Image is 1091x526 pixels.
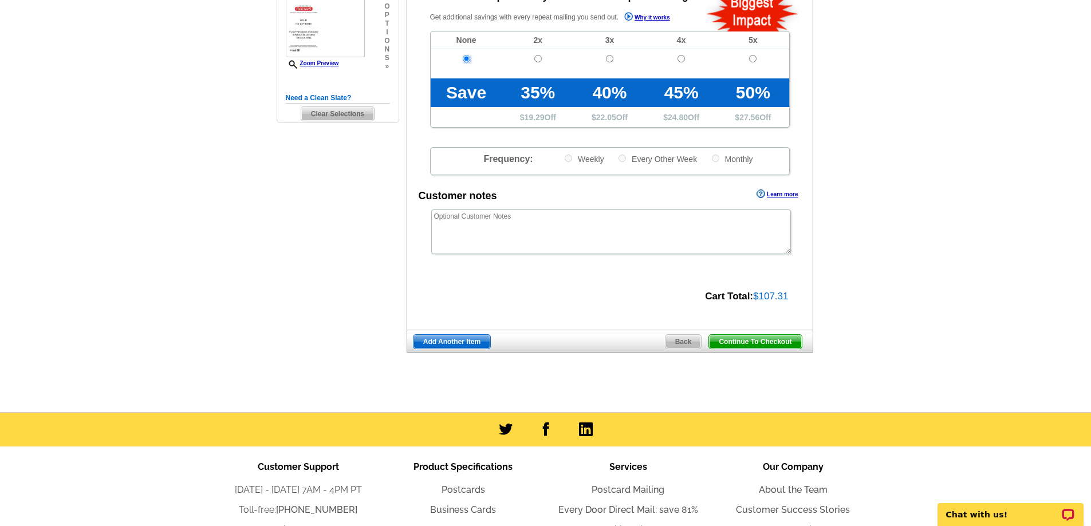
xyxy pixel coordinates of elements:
td: 40% [574,78,645,107]
label: Every Other Week [617,153,697,164]
a: Postcard Mailing [592,484,664,495]
iframe: LiveChat chat widget [930,490,1091,526]
td: 3x [574,31,645,49]
a: Why it works [624,12,670,24]
td: 4x [645,31,717,49]
span: Clear Selections [301,107,374,121]
td: $ Off [645,107,717,127]
span: t [384,19,389,28]
input: Weekly [565,155,572,162]
td: 35% [502,78,574,107]
td: $ Off [502,107,574,127]
span: Continue To Checkout [709,335,801,349]
strong: Cart Total: [705,291,753,302]
h5: Need a Clean Slate? [286,93,390,104]
p: Get additional savings with every repeat mailing you send out. [430,11,695,24]
span: o [384,2,389,11]
td: 2x [502,31,574,49]
a: Zoom Preview [286,60,339,66]
span: Customer Support [258,461,339,472]
a: Postcards [442,484,485,495]
td: 50% [717,78,789,107]
span: Product Specifications [413,461,513,472]
li: [DATE] - [DATE] 7AM - 4PM PT [216,483,381,497]
span: Our Company [763,461,824,472]
label: Weekly [564,153,604,164]
span: i [384,28,389,37]
span: s [384,54,389,62]
a: [PHONE_NUMBER] [276,504,357,515]
li: Toll-free: [216,503,381,517]
a: Customer Success Stories [736,504,850,515]
span: 24.80 [668,113,688,122]
td: $ Off [717,107,789,127]
a: Back [665,334,702,349]
input: Every Other Week [619,155,626,162]
span: » [384,62,389,71]
span: Add Another Item [413,335,490,349]
span: Services [609,461,647,472]
span: Frequency: [483,154,533,164]
span: 19.29 [525,113,545,122]
a: Learn more [757,189,798,199]
label: Monthly [711,153,753,164]
a: Business Cards [430,504,496,515]
td: 5x [717,31,789,49]
div: Customer notes [419,188,497,204]
span: n [384,45,389,54]
a: Add Another Item [413,334,491,349]
td: None [431,31,502,49]
a: About the Team [759,484,828,495]
td: $ Off [574,107,645,127]
span: 27.56 [739,113,759,122]
td: 45% [645,78,717,107]
a: Every Door Direct Mail: save 81% [558,504,698,515]
span: o [384,37,389,45]
span: p [384,11,389,19]
input: Monthly [712,155,719,162]
span: 22.05 [596,113,616,122]
span: Back [665,335,702,349]
td: Save [431,78,502,107]
span: $107.31 [753,291,788,302]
